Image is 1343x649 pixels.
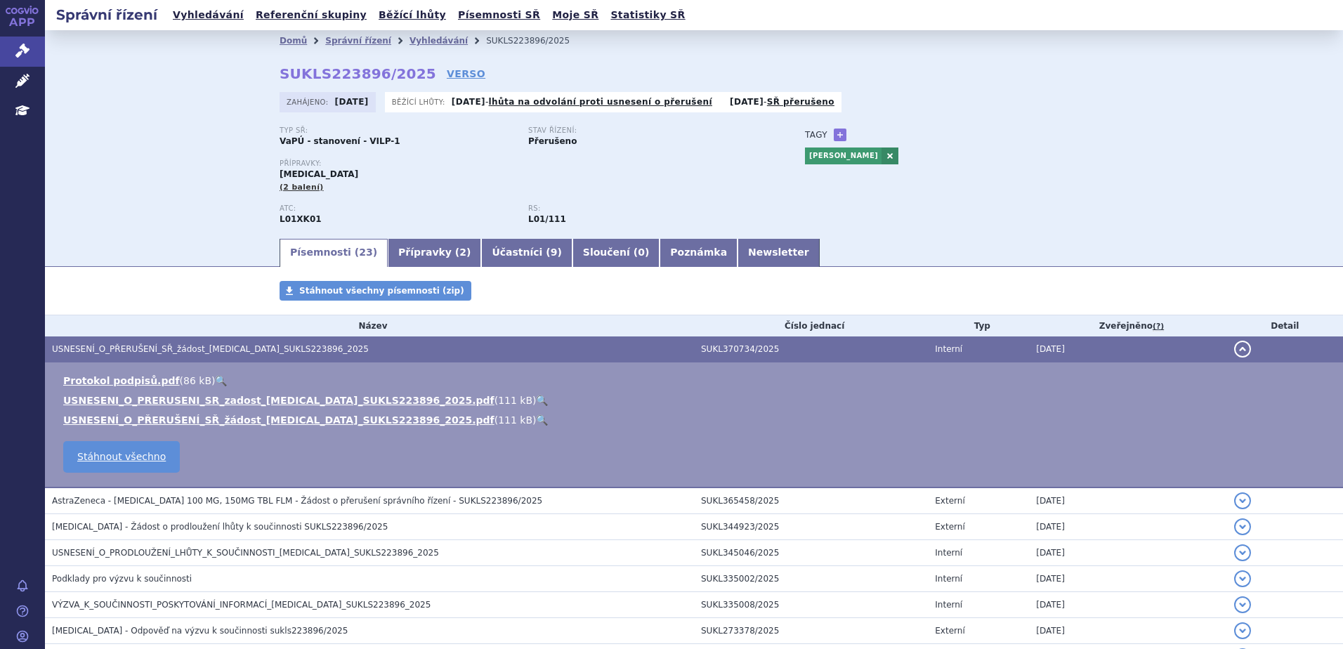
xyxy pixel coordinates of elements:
span: 111 kB [498,395,532,406]
li: ( ) [63,374,1329,388]
span: 2 [459,247,466,258]
a: Přípravky (2) [388,239,481,267]
a: USNESENÍ_O_PŘERUŠENÍ_SŘ_žádost_[MEDICAL_DATA]_SUKLS223896_2025.pdf [63,414,494,426]
th: Název [45,315,694,336]
td: SUKL344923/2025 [694,514,928,540]
a: 🔍 [536,395,548,406]
strong: SUKLS223896/2025 [280,65,436,82]
th: Detail [1227,315,1343,336]
span: 86 kB [183,375,211,386]
a: Newsletter [738,239,820,267]
span: Interní [935,548,962,558]
span: [MEDICAL_DATA] [280,169,358,179]
td: [DATE] [1029,618,1226,644]
span: Stáhnout všechny písemnosti (zip) [299,286,464,296]
strong: OLAPARIB [280,214,322,224]
a: Stáhnout všechno [63,441,180,473]
a: SŘ přerušeno [767,97,834,107]
a: Písemnosti SŘ [454,6,544,25]
span: Externí [935,626,964,636]
button: detail [1234,596,1251,613]
span: AstraZeneca - LYNPARZA 100 MG, 150MG TBL FLM - Žádost o přerušení správního řízení - SUKLS223896/... [52,496,542,506]
button: detail [1234,544,1251,561]
span: Externí [935,496,964,506]
button: detail [1234,622,1251,639]
span: (2 balení) [280,183,324,192]
a: Účastníci (9) [481,239,572,267]
td: [DATE] [1029,514,1226,540]
a: Správní řízení [325,36,391,46]
button: detail [1234,570,1251,587]
span: VÝZVA_K_SOUČINNOSTI_POSKYTOVÁNÍ_INFORMACÍ_LYNPARZA_SUKLS223896_2025 [52,600,431,610]
span: 111 kB [498,414,532,426]
a: VERSO [447,67,485,81]
a: Běžící lhůty [374,6,450,25]
td: SUKL335002/2025 [694,566,928,592]
strong: [DATE] [730,97,764,107]
span: Interní [935,344,962,354]
a: Domů [280,36,307,46]
li: ( ) [63,393,1329,407]
h2: Správní řízení [45,5,169,25]
span: Podklady pro výzvu k součinnosti [52,574,192,584]
button: detail [1234,492,1251,509]
abbr: (?) [1153,322,1164,332]
a: Referenční skupiny [251,6,371,25]
span: LYNPARZA - Žádost o prodloužení lhůty k součinnosti SUKLS223896/2025 [52,522,388,532]
span: 9 [551,247,558,258]
strong: [DATE] [335,97,369,107]
a: USNESENI_O_PRERUSENI_SR_zadost_[MEDICAL_DATA]_SUKLS223896_2025.pdf [63,395,494,406]
p: ATC: [280,204,514,213]
p: - [452,96,712,107]
td: [DATE] [1029,592,1226,618]
li: SUKLS223896/2025 [486,30,588,51]
span: 0 [638,247,645,258]
span: Interní [935,600,962,610]
strong: Přerušeno [528,136,577,146]
td: SUKL365458/2025 [694,487,928,514]
span: Externí [935,522,964,532]
a: lhůta na odvolání proti usnesení o přerušení [489,97,712,107]
span: Interní [935,574,962,584]
p: Typ SŘ: [280,126,514,135]
a: Protokol podpisů.pdf [63,375,180,386]
td: [DATE] [1029,336,1226,362]
p: Stav řízení: [528,126,763,135]
td: SUKL345046/2025 [694,540,928,566]
th: Zveřejněno [1029,315,1226,336]
strong: VaPÚ - stanovení - VILP-1 [280,136,400,146]
h3: Tagy [805,126,827,143]
span: 23 [359,247,372,258]
button: detail [1234,341,1251,358]
td: [DATE] [1029,540,1226,566]
p: - [730,96,834,107]
td: SUKL273378/2025 [694,618,928,644]
p: RS: [528,204,763,213]
a: Statistiky SŘ [606,6,689,25]
span: USNESENÍ_O_PŘERUŠENÍ_SŘ_žádost_LYNPARZA_SUKLS223896_2025 [52,344,369,354]
a: Stáhnout všechny písemnosti (zip) [280,281,471,301]
span: Zahájeno: [287,96,331,107]
li: ( ) [63,413,1329,427]
span: Běžící lhůty: [392,96,448,107]
span: LYNPARZA - Odpověď na výzvu k součinnosti sukls223896/2025 [52,626,348,636]
a: Sloučení (0) [572,239,660,267]
td: [DATE] [1029,566,1226,592]
a: + [834,129,846,141]
a: Vyhledávání [169,6,248,25]
a: [PERSON_NAME] [805,147,882,164]
a: Poznámka [660,239,738,267]
strong: olaparib tbl. [528,214,566,224]
strong: [DATE] [452,97,485,107]
a: Písemnosti (23) [280,239,388,267]
p: Přípravky: [280,159,777,168]
a: Vyhledávání [410,36,468,46]
button: detail [1234,518,1251,535]
td: SUKL370734/2025 [694,336,928,362]
th: Typ [928,315,1029,336]
a: Moje SŘ [548,6,603,25]
span: USNESENÍ_O_PRODLOUŽENÍ_LHŮTY_K_SOUČINNOSTI_LYNPARZA_SUKLS223896_2025 [52,548,439,558]
th: Číslo jednací [694,315,928,336]
a: 🔍 [215,375,227,386]
td: [DATE] [1029,487,1226,514]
